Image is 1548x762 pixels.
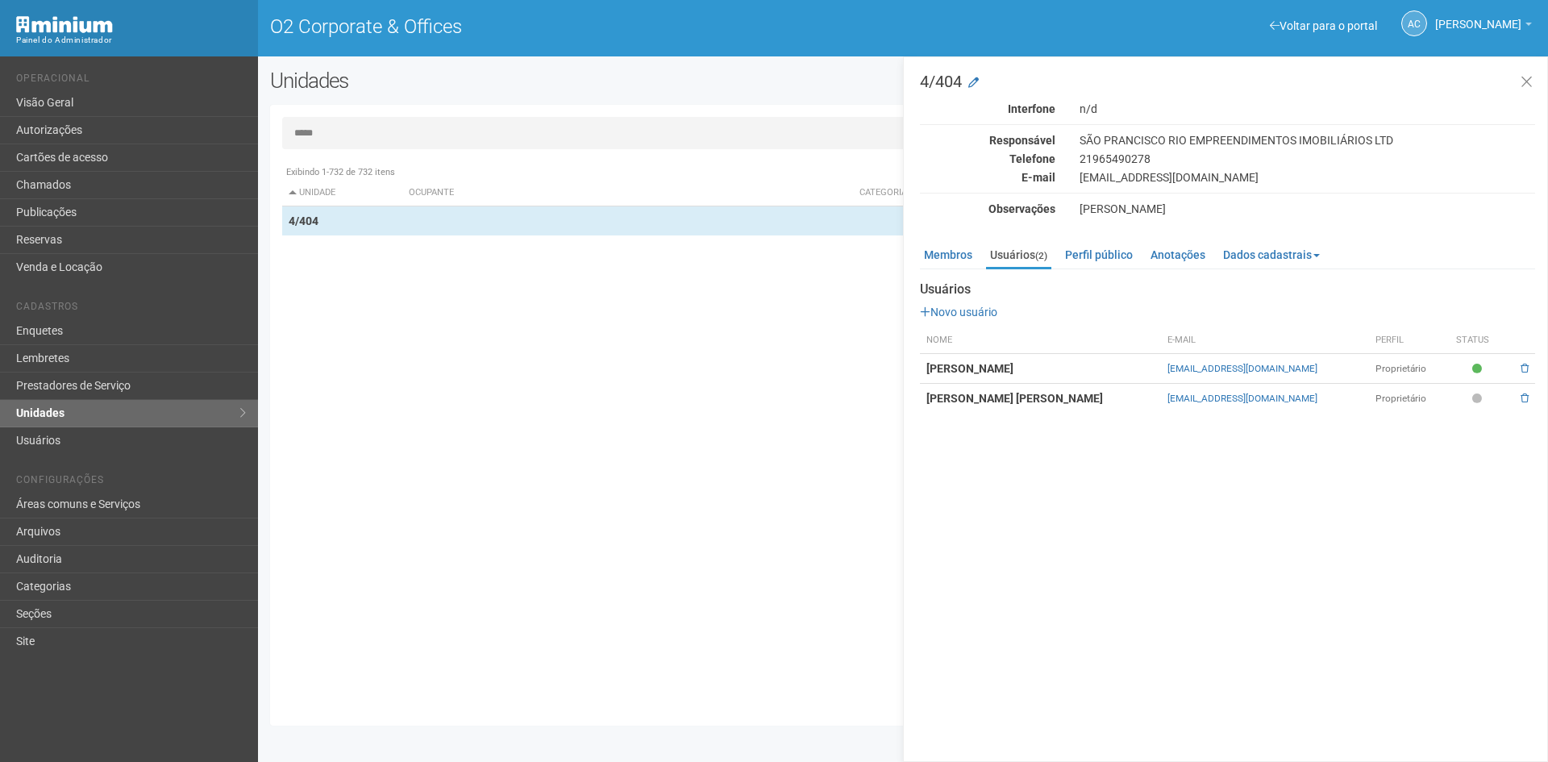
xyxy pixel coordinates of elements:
[1435,2,1521,31] span: Ana Carla de Carvalho Silva
[1167,363,1317,374] a: [EMAIL_ADDRESS][DOMAIN_NAME]
[968,75,979,91] a: Modificar a unidade
[1219,243,1324,267] a: Dados cadastrais
[920,327,1161,354] th: Nome
[1035,250,1047,261] small: (2)
[1061,243,1137,267] a: Perfil público
[1270,19,1377,32] a: Voltar para o portal
[282,165,1524,180] div: Exibindo 1-732 de 732 itens
[1067,202,1547,216] div: [PERSON_NAME]
[1067,152,1547,166] div: 21965490278
[1146,243,1209,267] a: Anotações
[920,306,997,319] a: Novo usuário
[1167,393,1317,404] a: [EMAIL_ADDRESS][DOMAIN_NAME]
[282,180,402,206] th: Unidade: activate to sort column descending
[853,180,1361,206] th: Categoria: activate to sort column ascending
[1369,327,1450,354] th: Perfil
[1067,102,1547,116] div: n/d
[16,474,246,491] li: Configurações
[920,282,1535,297] strong: Usuários
[920,243,976,267] a: Membros
[270,69,784,93] h2: Unidades
[926,392,1103,405] strong: [PERSON_NAME] [PERSON_NAME]
[908,152,1067,166] div: Telefone
[16,73,246,90] li: Operacional
[16,33,246,48] div: Painel do Administrador
[289,214,318,227] strong: 4/404
[908,102,1067,116] div: Interfone
[270,16,891,37] h1: O2 Corporate & Offices
[1472,392,1486,406] span: Pendente
[1435,20,1532,33] a: [PERSON_NAME]
[1450,327,1508,354] th: Status
[908,133,1067,148] div: Responsável
[1369,354,1450,384] td: Proprietário
[16,16,113,33] img: Minium
[1067,133,1547,148] div: SÃO PRANCISCO RIO EMPREENDIMENTOS IMOBILIÁRIOS LTD
[1472,362,1486,376] span: Ativo
[920,73,1535,90] h3: 4/404
[986,243,1051,269] a: Usuários(2)
[1369,384,1450,414] td: Proprietário
[16,301,246,318] li: Cadastros
[1161,327,1368,354] th: E-mail
[1067,170,1547,185] div: [EMAIL_ADDRESS][DOMAIN_NAME]
[402,180,853,206] th: Ocupante: activate to sort column ascending
[908,202,1067,216] div: Observações
[1401,10,1427,36] a: AC
[908,170,1067,185] div: E-mail
[926,362,1013,375] strong: [PERSON_NAME]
